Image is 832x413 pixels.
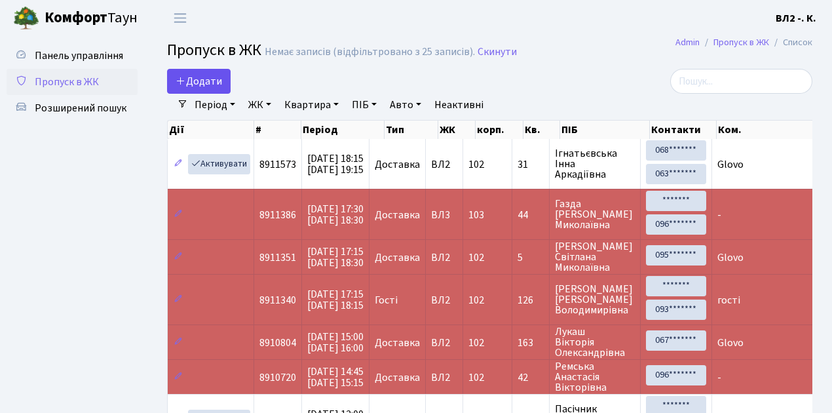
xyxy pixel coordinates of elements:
span: [DATE] 17:15 [DATE] 18:15 [307,287,364,313]
span: 42 [518,372,544,383]
span: 102 [468,336,484,350]
span: Додати [176,74,222,88]
th: Контакти [650,121,717,139]
span: 8911573 [259,157,296,172]
span: 102 [468,370,484,385]
span: [PERSON_NAME] [PERSON_NAME] Володимирівна [555,284,635,315]
span: Пропуск в ЖК [35,75,99,89]
nav: breadcrumb [656,29,832,56]
a: Пропуск в ЖК [713,35,769,49]
span: - [717,370,721,385]
th: # [254,121,301,139]
span: 102 [468,293,484,307]
a: Неактивні [429,94,489,116]
a: Активувати [188,154,250,174]
th: корп. [476,121,523,139]
b: Комфорт [45,7,107,28]
a: Додати [167,69,231,94]
span: - [717,208,721,222]
span: 31 [518,159,544,170]
li: Список [769,35,812,50]
div: Немає записів (відфільтровано з 25 записів). [265,46,475,58]
span: Доставка [375,372,420,383]
span: 44 [518,210,544,220]
span: [DATE] 18:15 [DATE] 19:15 [307,151,364,177]
span: 102 [468,157,484,172]
a: Панель управління [7,43,138,69]
span: ВЛ2 [431,338,457,348]
a: ПІБ [347,94,382,116]
th: ПІБ [560,121,650,139]
a: Admin [675,35,700,49]
th: ЖК [438,121,476,139]
span: Ігнатьєвська Інна Аркадіївна [555,148,635,180]
a: Період [189,94,240,116]
span: ВЛ2 [431,295,457,305]
span: Доставка [375,338,420,348]
span: гості [717,293,740,307]
span: 126 [518,295,544,305]
span: Glovo [717,336,744,350]
a: Скинути [478,46,517,58]
span: Ремська Анастасія Вікторівна [555,361,635,393]
a: Пропуск в ЖК [7,69,138,95]
span: Газда [PERSON_NAME] Миколаївна [555,199,635,230]
span: Доставка [375,252,420,263]
span: Розширений пошук [35,101,126,115]
span: [PERSON_NAME] Світлана Миколаївна [555,241,635,273]
span: 5 [518,252,544,263]
span: Glovo [717,250,744,265]
span: ВЛ3 [431,210,457,220]
span: 102 [468,250,484,265]
span: ВЛ2 [431,252,457,263]
th: Кв. [523,121,560,139]
img: logo.png [13,5,39,31]
a: ВЛ2 -. К. [776,10,816,26]
span: 8910720 [259,370,296,385]
span: Доставка [375,210,420,220]
th: Тип [385,121,438,139]
a: ЖК [243,94,276,116]
span: 103 [468,208,484,222]
span: 8911351 [259,250,296,265]
span: ВЛ2 [431,372,457,383]
span: Панель управління [35,49,123,63]
span: 8910804 [259,336,296,350]
span: Лукаш Вікторія Олександрівна [555,326,635,358]
span: [DATE] 15:00 [DATE] 16:00 [307,330,364,355]
span: Glovo [717,157,744,172]
b: ВЛ2 -. К. [776,11,816,26]
span: Доставка [375,159,420,170]
span: 8911340 [259,293,296,307]
th: Дії [168,121,254,139]
button: Переключити навігацію [164,7,197,29]
a: Авто [385,94,426,116]
input: Пошук... [670,69,812,94]
span: 8911386 [259,208,296,222]
a: Квартира [279,94,344,116]
span: [DATE] 17:30 [DATE] 18:30 [307,202,364,227]
span: Гості [375,295,398,305]
a: Розширений пошук [7,95,138,121]
span: Пропуск в ЖК [167,39,261,62]
span: Таун [45,7,138,29]
span: 163 [518,338,544,348]
th: Період [301,121,385,139]
span: [DATE] 14:45 [DATE] 15:15 [307,364,364,390]
span: ВЛ2 [431,159,457,170]
span: [DATE] 17:15 [DATE] 18:30 [307,245,364,270]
